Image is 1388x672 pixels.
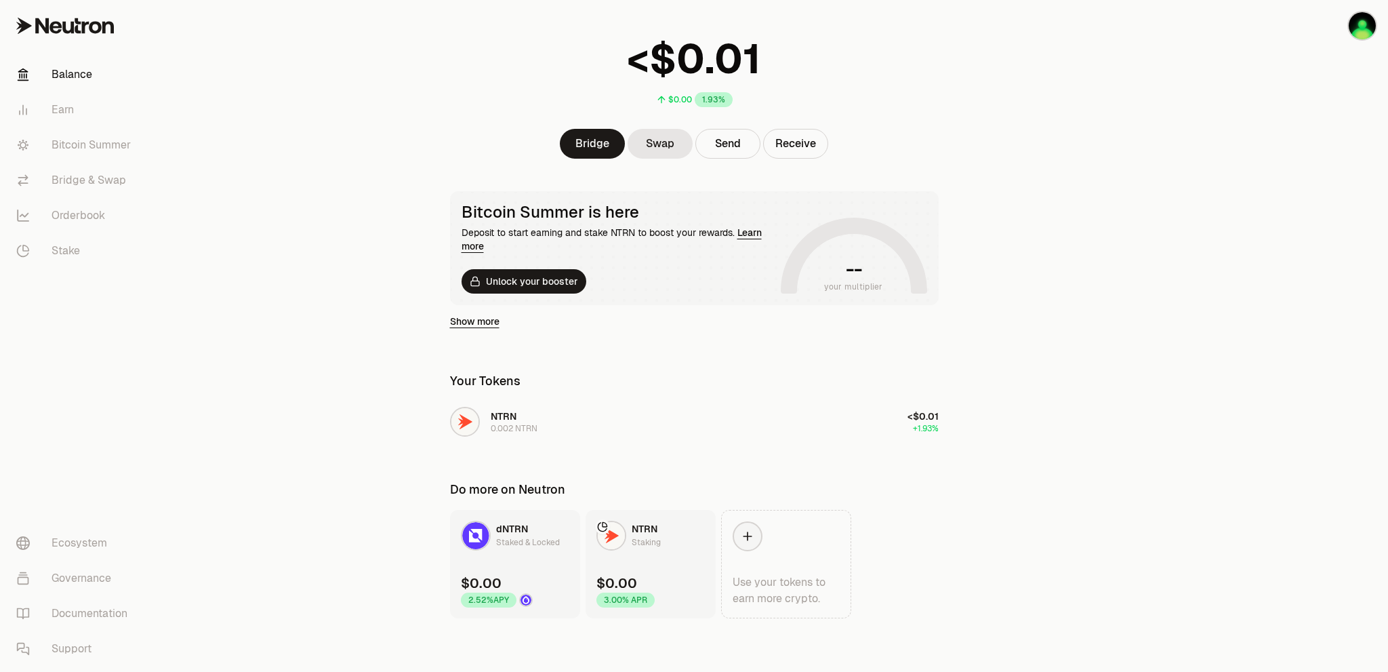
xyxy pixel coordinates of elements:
div: Use your tokens to earn more crypto. [733,574,840,607]
span: dNTRN [496,523,528,535]
a: Show more [450,315,499,328]
a: Support [5,631,146,667]
a: Bitcoin Summer [5,127,146,163]
a: Bridge [560,129,625,159]
a: Bridge & Swap [5,163,146,198]
button: Send [695,129,760,159]
img: Drop [520,595,531,606]
button: NTRN LogoNTRN0.002 NTRN<$0.01+1.93% [442,401,947,442]
a: Ecosystem [5,526,146,561]
a: NTRN LogoNTRNStaking$0.003.00% APR [586,510,716,618]
a: Use your tokens to earn more crypto. [721,510,851,618]
a: Documentation [5,596,146,631]
div: Your Tokens [450,372,520,391]
div: $0.00 [668,94,692,105]
a: Balance [5,57,146,92]
div: 3.00% APR [596,593,655,608]
a: dNTRN LogodNTRNStaked & Locked$0.002.52%APYDrop [450,510,580,618]
div: $0.00 [596,574,637,593]
div: Deposit to start earning and stake NTRN to boost your rewards. [462,226,775,253]
img: NTRN Logo [598,522,625,549]
img: dNTRN Logo [462,522,489,549]
div: 1.93% [695,92,733,107]
span: <$0.01 [907,410,939,422]
button: Receive [763,129,828,159]
span: NTRN [632,523,657,535]
a: Earn [5,92,146,127]
div: Staking [632,536,661,549]
a: Stake [5,233,146,269]
button: Unlock your booster [462,269,586,294]
a: Orderbook [5,198,146,233]
div: Staked & Locked [496,536,560,549]
span: NTRN [491,410,516,422]
div: 2.52% APY [461,593,516,608]
a: Swap [628,129,693,159]
a: Governance [5,561,146,596]
img: Keplr KL Ledger [1349,12,1376,39]
div: $0.00 [461,574,502,593]
img: NTRN Logo [451,408,478,435]
span: your multiplier [824,280,883,294]
div: Do more on Neutron [450,480,565,499]
span: +1.93% [913,423,939,434]
div: 0.002 NTRN [491,423,537,434]
div: Bitcoin Summer is here [462,203,775,222]
h1: -- [846,258,861,280]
